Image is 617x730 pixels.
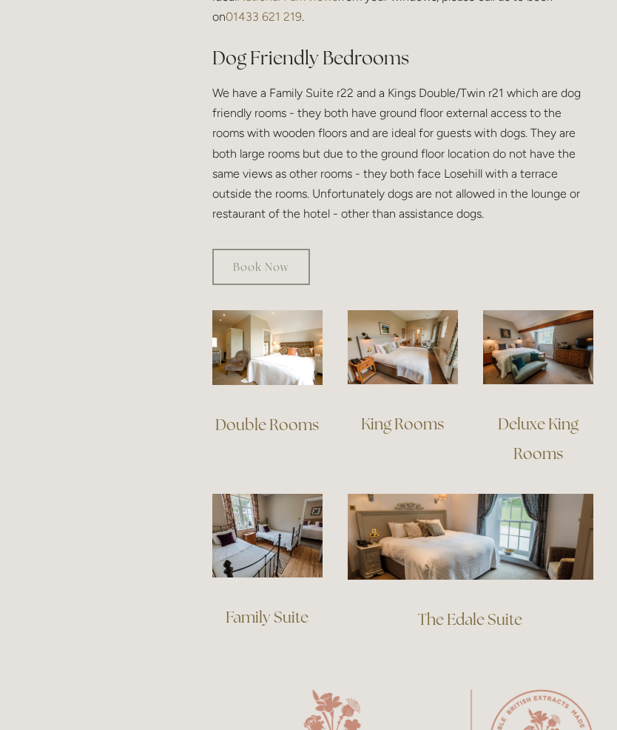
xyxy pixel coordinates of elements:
[226,10,302,24] a: 01433 621 219
[212,494,323,578] img: Family Suite view, Losehill Hotel
[226,607,308,627] a: Family Suite
[212,45,593,71] h2: Dog Friendly Bedrooms
[361,414,444,434] a: King Rooms
[483,310,593,384] img: Deluxe King Room view, Losehill Hotel
[418,609,522,629] a: The Edale Suite
[348,494,593,580] img: The Edale Suite, Losehill Hotel
[498,414,581,463] a: Deluxe King Rooms
[212,310,323,385] img: Double Room view, Losehill Hotel
[212,249,310,285] a: Book Now
[212,83,593,224] p: We have a Family Suite r22 and a Kings Double/Twin r21 which are dog friendly rooms - they both h...
[348,310,458,384] img: King Room view, Losehill Hotel
[215,415,319,435] a: Double Rooms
